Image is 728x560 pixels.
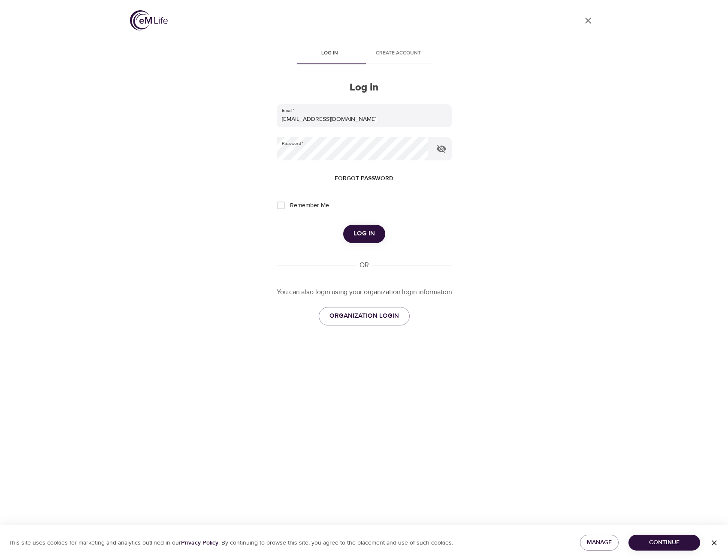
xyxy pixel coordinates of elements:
button: Manage [580,535,619,551]
p: You can also login using your organization login information [277,287,452,297]
span: Create account [369,49,428,58]
button: Log in [343,225,385,243]
div: OR [356,260,372,270]
span: Log in [301,49,359,58]
h2: Log in [277,81,452,94]
span: ORGANIZATION LOGIN [329,310,399,322]
span: Log in [353,228,375,239]
span: Manage [587,537,612,548]
span: Remember Me [290,201,329,210]
img: logo [130,10,168,30]
a: Privacy Policy [181,539,218,547]
span: Forgot password [335,173,393,184]
div: disabled tabs example [277,44,452,64]
button: Forgot password [331,171,397,187]
a: close [578,10,598,31]
span: Continue [635,537,693,548]
a: ORGANIZATION LOGIN [319,307,410,325]
button: Continue [628,535,700,551]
